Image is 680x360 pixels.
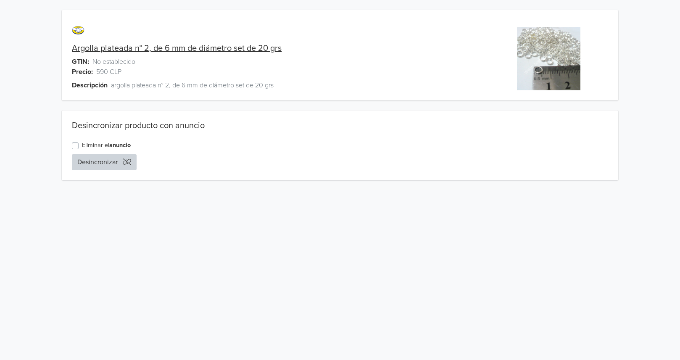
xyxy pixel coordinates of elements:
[82,141,131,150] label: Eliminar el
[72,43,282,53] a: Argolla plateada n° 2, de 6 mm de diámetro set de 20 grs
[72,57,89,67] span: GTIN:
[72,80,108,90] span: Descripción
[109,142,131,149] a: anuncio
[72,154,137,170] button: Desincronizar
[96,67,121,77] span: 590 CLP
[517,27,580,90] img: product_image
[92,57,135,67] span: No establecido
[72,67,93,77] span: Precio:
[72,121,608,131] div: Desincronizar producto con anuncio
[111,80,274,90] span: argolla plateada n° 2, de 6 mm de diámetro set de 20 grs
